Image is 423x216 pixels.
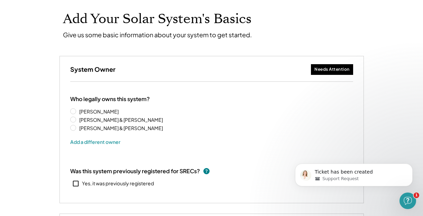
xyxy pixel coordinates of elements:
[70,167,200,175] div: Was this system previously registered for SRECs?
[285,149,423,197] iframe: Intercom notifications message
[77,126,165,130] label: [PERSON_NAME] & [PERSON_NAME]
[63,11,360,27] h1: Add Your Solar System's Basics
[70,96,150,103] div: Who legally owns this system?
[63,31,252,39] div: Give us some basic information about your system to get started.
[77,117,165,122] label: [PERSON_NAME] & [PERSON_NAME]
[314,67,350,72] div: Needs Attention
[77,109,165,114] label: [PERSON_NAME]
[70,65,116,73] h3: System Owner
[82,180,154,187] div: Yes, it was previously registered
[414,193,419,198] span: 1
[70,137,120,147] button: Add a different owner
[399,193,416,209] iframe: Intercom live chat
